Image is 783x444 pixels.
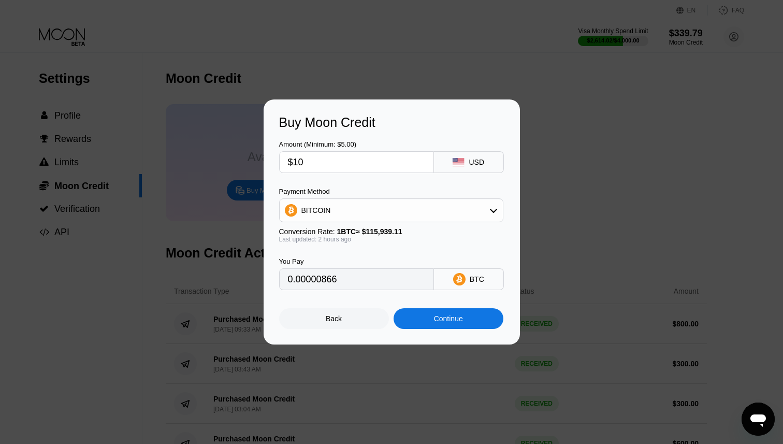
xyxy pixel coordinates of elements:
div: Conversion Rate: [279,227,503,236]
div: Amount (Minimum: $5.00) [279,140,434,148]
div: Continue [434,314,463,323]
div: Back [279,308,389,329]
div: Back [326,314,342,323]
div: BITCOIN [280,200,503,221]
iframe: Button to launch messaging window [742,403,775,436]
div: BTC [470,275,484,283]
div: Buy Moon Credit [279,115,504,130]
div: BITCOIN [301,206,331,214]
input: $0.00 [288,152,425,173]
div: You Pay [279,257,434,265]
div: Last updated: 2 hours ago [279,236,503,243]
div: Payment Method [279,188,503,195]
div: Continue [394,308,503,329]
span: 1 BTC ≈ $115,939.11 [337,227,402,236]
div: USD [469,158,484,166]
